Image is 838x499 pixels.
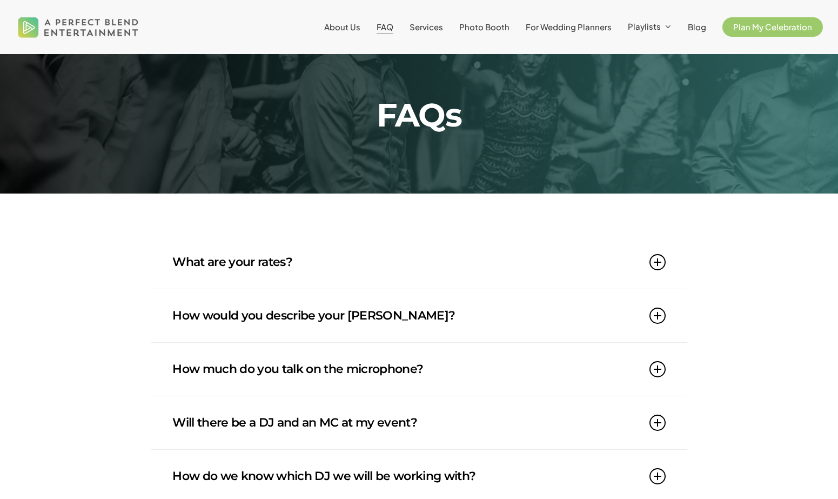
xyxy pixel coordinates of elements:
img: A Perfect Blend Entertainment [15,8,142,46]
span: Photo Booth [459,22,509,32]
a: For Wedding Planners [526,23,612,31]
span: For Wedding Planners [526,22,612,32]
a: Will there be a DJ and an MC at my event? [172,396,666,449]
span: Playlists [628,21,661,31]
a: How much do you talk on the microphone? [172,343,666,396]
a: How would you describe your [PERSON_NAME]? [172,289,666,342]
span: Services [410,22,443,32]
a: What are your rates? [172,236,666,289]
span: About Us [324,22,360,32]
a: FAQ [377,23,393,31]
a: Services [410,23,443,31]
span: Plan My Celebration [733,22,812,32]
h2: FAQs [166,99,672,131]
a: Blog [688,23,706,31]
span: Blog [688,22,706,32]
a: About Us [324,23,360,31]
a: Photo Booth [459,23,509,31]
a: Playlists [628,22,672,32]
a: Plan My Celebration [722,23,823,31]
span: FAQ [377,22,393,32]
